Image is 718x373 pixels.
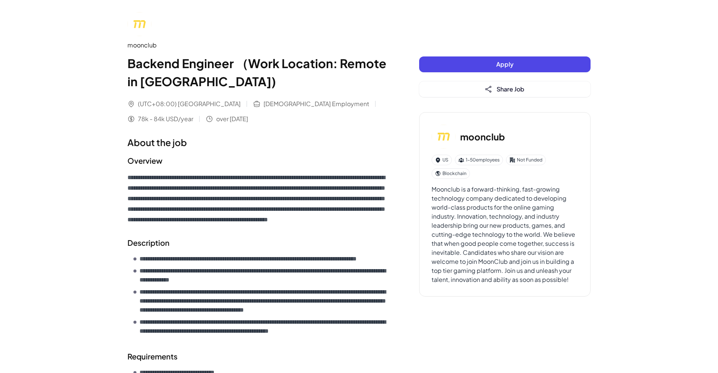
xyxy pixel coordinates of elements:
span: over [DATE] [216,114,248,123]
h2: Requirements [127,351,389,362]
button: Share Job [419,81,591,97]
img: mo [127,12,151,36]
h2: Description [127,237,389,248]
div: Blockchain [432,168,470,179]
span: Apply [496,60,514,68]
div: Moonclub is a forward-thinking, fast-growing technology company dedicated to developing world-cla... [432,185,578,284]
span: (UTC+08:00) [GEOGRAPHIC_DATA] [138,99,241,108]
span: 78k - 84k USD/year [138,114,193,123]
h1: Backend Engineer （Work Location: Remote in [GEOGRAPHIC_DATA]) [127,54,389,90]
button: Apply [419,56,591,72]
div: moonclub [127,41,389,50]
h1: About the job [127,135,389,149]
h3: moonclub [460,130,505,143]
div: Not Funded [506,155,546,165]
h2: Overview [127,155,389,166]
span: [DEMOGRAPHIC_DATA] Employment [264,99,369,108]
span: Share Job [497,85,524,93]
div: 1-50 employees [455,155,503,165]
img: mo [432,125,456,149]
div: US [432,155,452,165]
